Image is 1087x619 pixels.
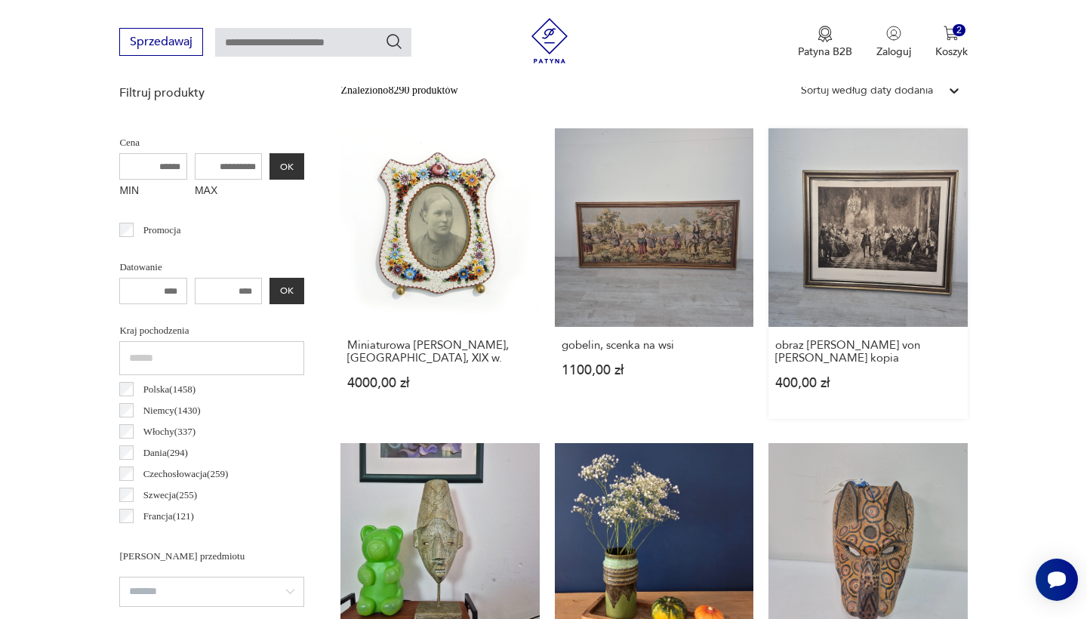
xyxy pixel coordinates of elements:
p: 400,00 zł [775,377,960,390]
h3: obraz [PERSON_NAME] von [PERSON_NAME] kopia [775,339,960,365]
p: Promocja [143,222,181,239]
button: Sprzedawaj [119,28,203,56]
label: MAX [195,180,263,204]
p: Koszyk [935,45,968,59]
div: Sortuj według daty dodania [801,82,933,99]
p: [GEOGRAPHIC_DATA] ( 101 ) [143,529,265,546]
button: Patyna B2B [798,26,852,59]
p: Cena [119,134,304,151]
p: Polska ( 1458 ) [143,381,196,398]
h3: gobelin, scenka na wsi [562,339,747,352]
p: 4000,00 zł [347,377,532,390]
img: Ikonka użytkownika [886,26,901,41]
img: Ikona medalu [818,26,833,42]
p: Patyna B2B [798,45,852,59]
p: Dania ( 294 ) [143,445,188,461]
p: 1100,00 zł [562,364,747,377]
div: 2 [953,24,965,37]
p: Filtruj produkty [119,85,304,101]
label: MIN [119,180,187,204]
p: Włochy ( 337 ) [143,423,196,440]
button: OK [269,278,304,304]
img: Patyna - sklep z meblami i dekoracjami vintage [527,18,572,63]
p: Szwecja ( 255 ) [143,487,198,504]
p: Zaloguj [876,45,911,59]
p: [PERSON_NAME] przedmiotu [119,548,304,565]
a: Miniaturowa ramka millefiori, Włochy, XIX w.Miniaturowa [PERSON_NAME], [GEOGRAPHIC_DATA], XIX w.4... [340,128,539,419]
iframe: Smartsupp widget button [1036,559,1078,601]
a: gobelin, scenka na wsigobelin, scenka na wsi1100,00 zł [555,128,753,419]
img: Ikona koszyka [944,26,959,41]
h3: Miniaturowa [PERSON_NAME], [GEOGRAPHIC_DATA], XIX w. [347,339,532,365]
a: Ikona medaluPatyna B2B [798,26,852,59]
button: Szukaj [385,32,403,51]
a: obraz Adolph von Menzel kopiaobraz [PERSON_NAME] von [PERSON_NAME] kopia400,00 zł [768,128,967,419]
p: Datowanie [119,259,304,276]
p: Francja ( 121 ) [143,508,194,525]
button: Zaloguj [876,26,911,59]
a: Sprzedawaj [119,38,203,48]
p: Czechosłowacja ( 259 ) [143,466,229,482]
div: Znaleziono 8290 produktów [340,82,457,99]
button: OK [269,153,304,180]
button: 2Koszyk [935,26,968,59]
p: Niemcy ( 1430 ) [143,402,201,419]
p: Kraj pochodzenia [119,322,304,339]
